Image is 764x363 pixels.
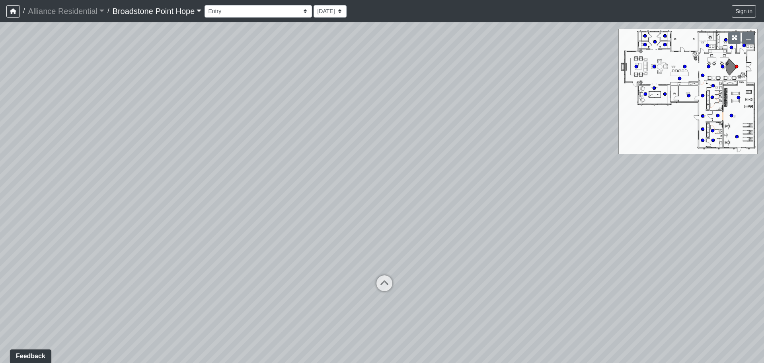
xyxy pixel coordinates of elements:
[6,347,53,363] iframe: Ybug feedback widget
[113,3,202,19] a: Broadstone Point Hope
[732,5,756,18] button: Sign in
[20,3,28,19] span: /
[104,3,112,19] span: /
[28,3,104,19] a: Alliance Residential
